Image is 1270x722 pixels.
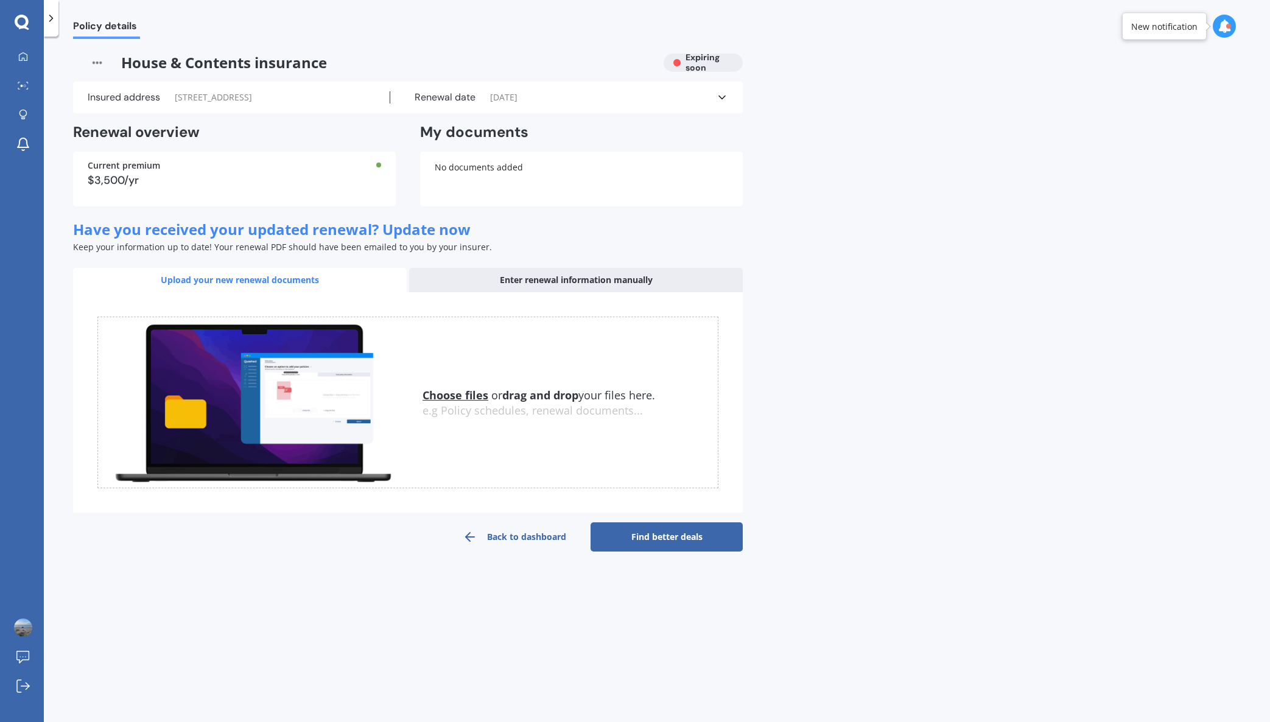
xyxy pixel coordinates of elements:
span: [DATE] [490,91,517,103]
div: New notification [1131,20,1198,32]
u: Choose files [423,388,488,402]
div: Current premium [88,161,381,170]
a: Find better deals [591,522,743,552]
div: Enter renewal information manually [409,268,743,292]
a: Back to dashboard [438,522,591,552]
label: Insured address [88,91,160,103]
div: Upload your new renewal documents [73,268,407,292]
img: other-insurer.png [73,54,121,72]
div: $3,500/yr [88,175,381,186]
img: upload.de96410c8ce839c3fdd5.gif [98,317,408,488]
span: Have you received your updated renewal? Update now [73,219,471,239]
h2: Renewal overview [73,123,396,142]
b: drag and drop [502,388,578,402]
h2: My documents [420,123,528,142]
div: e.g Policy schedules, renewal documents... [423,404,718,418]
span: [STREET_ADDRESS] [175,91,252,103]
span: House & Contents insurance [73,54,654,72]
span: or your files here. [423,388,655,402]
div: No documents added [420,152,743,206]
span: Keep your information up to date! Your renewal PDF should have been emailed to you by your insurer. [73,241,492,253]
span: Policy details [73,20,140,37]
img: ACg8ocJTLcku_a5QWx6PAxrgU_9rrOtVGyO-ZG6maOZBfV7j8gqMJsTNxw=s96-c [14,619,32,637]
label: Renewal date [415,91,475,103]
